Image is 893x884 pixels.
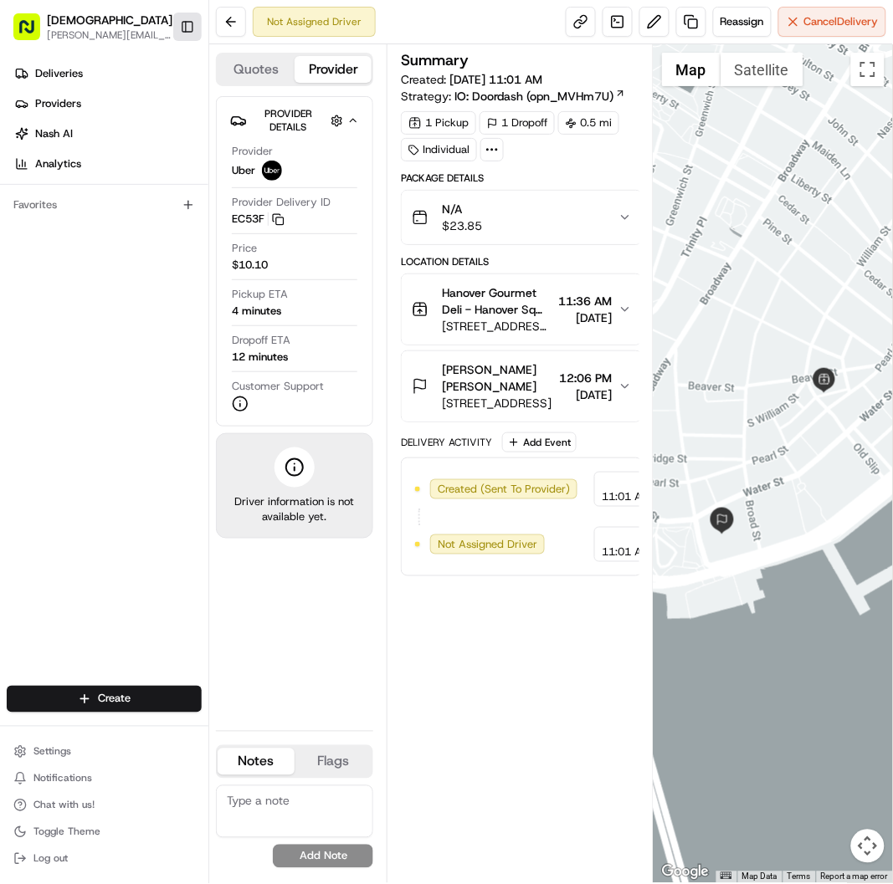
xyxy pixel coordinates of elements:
span: 12:06 PM [559,370,612,386]
div: 💻 [141,244,155,258]
span: Providers [35,96,81,111]
button: Map Data [742,871,778,883]
button: Create [7,686,202,713]
button: Add Event [502,432,577,452]
span: Deliveries [35,66,83,81]
button: Map camera controls [851,830,885,863]
button: Log out [7,847,202,871]
a: Open this area in Google Maps (opens a new window) [658,861,713,883]
div: Individual [401,138,477,161]
button: Show street map [662,53,721,86]
button: Flags [295,749,372,775]
span: 11:01 AM EDT [602,489,674,504]
span: $10.10 [232,258,268,273]
span: Provider [232,144,273,159]
span: Created (Sent To Provider) [438,482,570,497]
span: Created: [401,71,542,88]
div: Strategy: [401,88,626,105]
a: Providers [7,90,208,117]
button: Chat with us! [7,794,202,817]
button: Quotes [218,56,295,83]
div: Delivery Activity [401,436,492,449]
button: Toggle Theme [7,820,202,844]
img: 1736555255976-a54dd68f-1ca7-489b-9aae-adbdc363a1c4 [17,160,47,190]
a: Analytics [7,151,208,177]
span: [STREET_ADDRESS][US_STATE] [442,318,552,335]
div: 12 minutes [232,350,288,365]
span: Nash AI [35,126,73,141]
input: Clear [44,108,276,125]
button: EC53F [232,212,285,227]
button: Notifications [7,767,202,790]
button: Keyboard shortcuts [721,872,732,880]
span: 11:01 AM EDT [602,544,674,560]
span: Pylon [167,284,203,296]
button: [DEMOGRAPHIC_DATA][PERSON_NAME][EMAIL_ADDRESS][DOMAIN_NAME] [7,7,173,47]
span: Create [98,692,131,707]
div: Location Details [401,255,643,268]
div: Package Details [401,171,643,185]
a: IO: Doordash (opn_MVHm7U) [454,88,626,105]
span: Price [232,241,257,256]
div: 1 Dropoff [480,111,555,135]
button: Provider [295,56,372,83]
button: [DEMOGRAPHIC_DATA] [47,12,172,28]
span: API Documentation [158,243,269,259]
span: Driver information is not available yet. [230,494,359,524]
img: Google [658,861,713,883]
button: Notes [218,749,295,775]
span: Chat with us! [33,799,95,812]
span: Analytics [35,156,81,171]
span: [PERSON_NAME] [PERSON_NAME] [442,361,552,395]
a: Powered byPylon [118,283,203,296]
span: [DATE] [559,386,612,403]
span: Not Assigned Driver [438,537,537,552]
span: $23.85 [442,217,482,234]
span: Provider Details [264,107,312,134]
a: Deliveries [7,60,208,87]
span: 11:36 AM [558,293,612,309]
a: 📗Knowledge Base [10,236,135,266]
span: [DATE] 11:01 AM [449,72,542,87]
button: [PERSON_NAME][EMAIL_ADDRESS][DOMAIN_NAME] [47,28,172,42]
div: We're available if you need us! [57,176,212,190]
span: Customer Support [232,379,324,394]
div: 4 minutes [232,304,281,319]
button: N/A$23.85 [402,191,642,244]
span: Log out [33,852,68,866]
span: Dropoff ETA [232,333,290,348]
button: Show satellite imagery [721,53,803,86]
a: Terms (opens in new tab) [788,872,811,881]
a: Nash AI [7,120,208,147]
span: Hanover Gourmet Deli - Hanover Sq [PERSON_NAME] [442,284,552,318]
span: Provider Delivery ID [232,195,331,210]
span: [DATE] [558,309,612,326]
span: Knowledge Base [33,243,128,259]
div: Favorites [7,192,202,218]
img: uber-new-logo.jpeg [262,161,282,181]
button: Hanover Gourmet Deli - Hanover Sq [PERSON_NAME][STREET_ADDRESS][US_STATE]11:36 AM[DATE] [402,274,642,345]
span: Reassign [721,14,764,29]
span: Cancel Delivery [804,14,879,29]
div: 0.5 mi [558,111,619,135]
div: 1 Pickup [401,111,476,135]
button: Provider Details [230,104,359,137]
button: Toggle fullscreen view [851,53,885,86]
button: Start new chat [285,165,305,185]
span: Uber [232,163,255,178]
span: Settings [33,745,71,759]
button: Settings [7,740,202,764]
a: Report a map error [821,872,888,881]
div: 📗 [17,244,30,258]
span: [STREET_ADDRESS] [442,395,552,411]
img: Nash [17,17,50,50]
span: Pickup ETA [232,287,288,302]
p: Welcome 👋 [17,67,305,94]
h3: Summary [401,53,469,68]
span: N/A [442,201,482,217]
button: [PERSON_NAME] [PERSON_NAME][STREET_ADDRESS]12:06 PM[DATE] [402,351,642,422]
span: Notifications [33,772,92,785]
span: IO: Doordash (opn_MVHm7U) [454,88,613,105]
